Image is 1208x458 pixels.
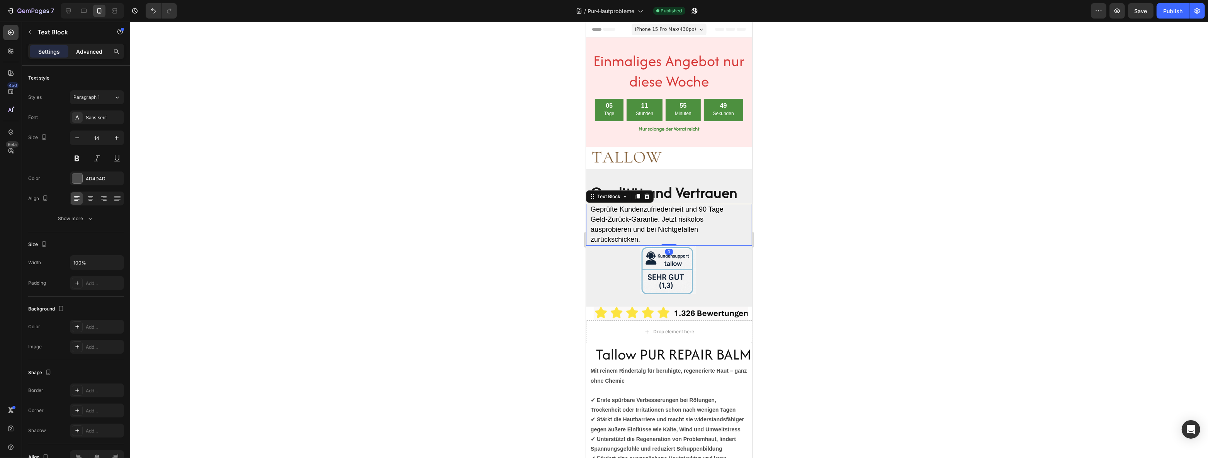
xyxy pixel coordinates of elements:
[7,82,19,88] div: 450
[1128,3,1154,19] button: Save
[73,94,100,101] span: Paragraph 1
[588,7,635,15] span: Pur-Hautprobleme
[28,239,49,250] div: Size
[1182,420,1200,439] div: Open Intercom Messenger
[38,47,60,56] p: Settings
[28,259,41,266] div: Width
[70,256,124,270] input: Auto
[86,175,122,182] div: 4D4D4D
[28,175,40,182] div: Color
[586,22,752,458] iframe: Design area
[37,27,103,37] p: Text Block
[146,3,177,19] div: Undo/Redo
[28,280,46,287] div: Padding
[1157,3,1189,19] button: Publish
[28,193,50,204] div: Align
[28,304,66,314] div: Background
[28,407,44,414] div: Corner
[58,215,94,222] div: Show more
[86,280,122,287] div: Add...
[5,434,141,450] strong: ✔ Fördert eine ausgeglichene Hautstruktur und kann Unreinheiten und Entzündungen sichtbar verbessern
[584,7,586,15] span: /
[28,132,49,143] div: Size
[51,6,54,15] p: 7
[1163,7,1183,15] div: Publish
[86,387,122,394] div: Add...
[28,94,42,101] div: Styles
[28,343,42,350] div: Image
[70,90,124,104] button: Paragraph 1
[28,114,38,121] div: Font
[1135,8,1147,14] span: Save
[86,407,122,414] div: Add...
[28,387,43,394] div: Border
[86,427,122,434] div: Add...
[76,47,102,56] p: Advanced
[661,7,682,14] span: Published
[28,368,53,378] div: Shape
[86,344,122,351] div: Add...
[86,114,122,121] div: Sans-serif
[6,141,19,148] div: Beta
[3,3,58,19] button: 7
[86,324,122,331] div: Add...
[28,427,46,434] div: Shadow
[28,212,124,226] button: Show more
[28,75,49,81] div: Text style
[28,323,40,330] div: Color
